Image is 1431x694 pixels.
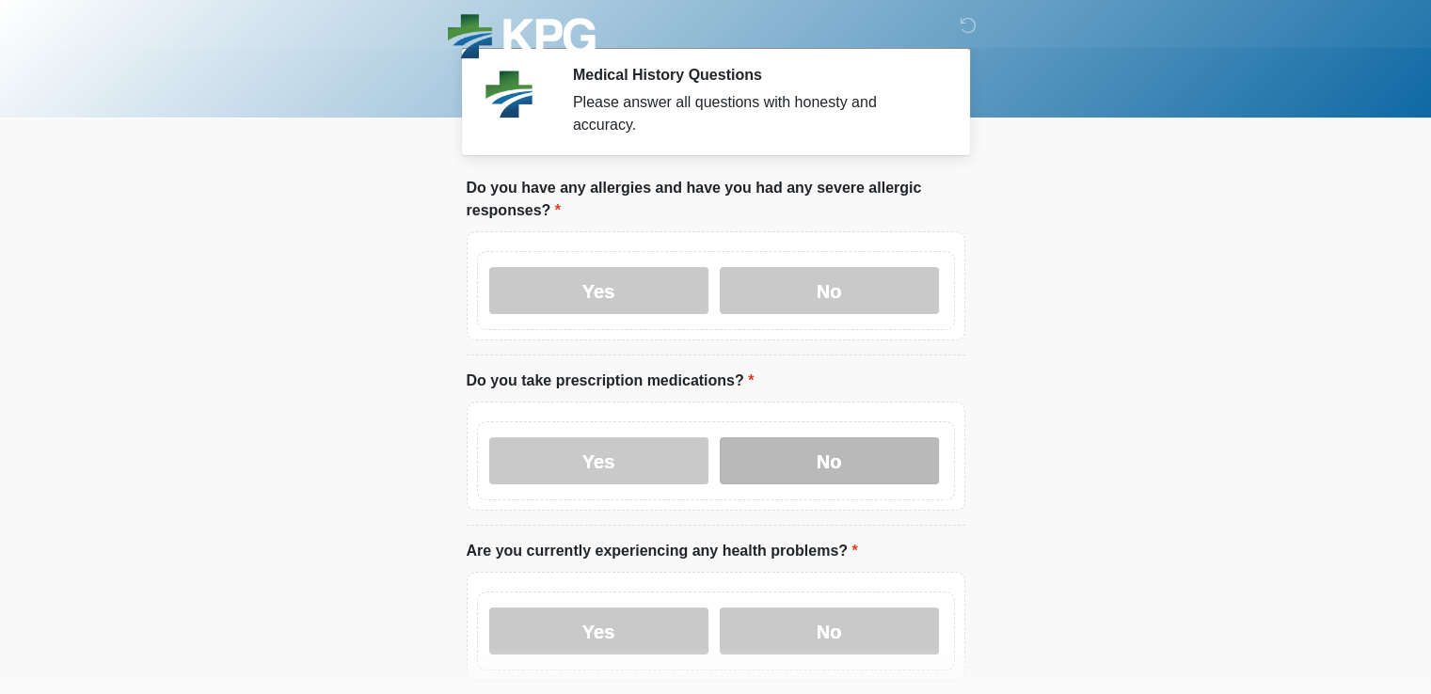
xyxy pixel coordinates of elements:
[720,437,939,484] label: No
[720,607,939,655] label: No
[489,267,708,314] label: Yes
[467,540,858,562] label: Are you currently experiencing any health problems?
[489,607,708,655] label: Yes
[467,177,965,222] label: Do you have any allergies and have you had any severe allergic responses?
[481,66,537,122] img: Agent Avatar
[573,91,937,136] div: Please answer all questions with honesty and accuracy.
[467,370,755,392] label: Do you take prescription medications?
[720,267,939,314] label: No
[489,437,708,484] label: Yes
[448,14,596,64] img: KPG Healthcare Logo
